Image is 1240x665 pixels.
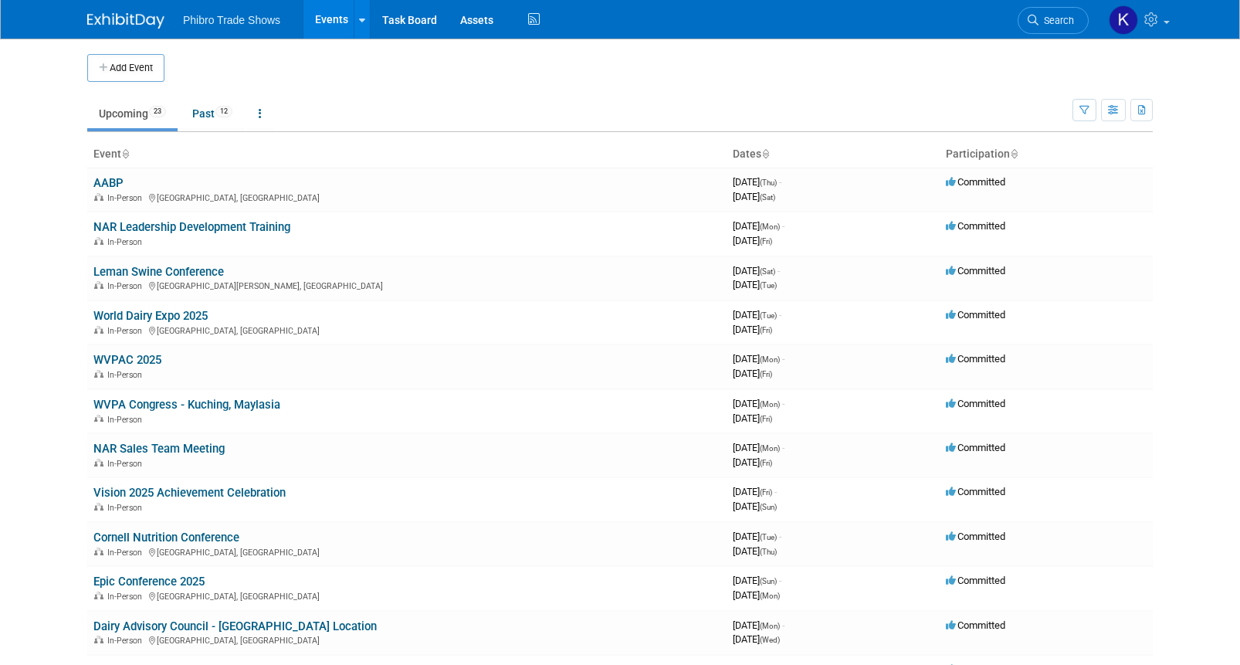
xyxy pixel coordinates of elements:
[733,456,772,468] span: [DATE]
[94,503,103,511] img: In-Person Event
[93,398,280,412] a: WVPA Congress - Kuching, Maylasia
[727,141,940,168] th: Dates
[733,353,784,365] span: [DATE]
[733,442,784,453] span: [DATE]
[760,355,780,364] span: (Mon)
[733,633,780,645] span: [DATE]
[93,589,720,602] div: [GEOGRAPHIC_DATA], [GEOGRAPHIC_DATA]
[87,99,178,128] a: Upcoming23
[782,398,784,409] span: -
[181,99,244,128] a: Past12
[87,141,727,168] th: Event
[946,619,1005,631] span: Committed
[93,633,720,646] div: [GEOGRAPHIC_DATA], [GEOGRAPHIC_DATA]
[107,193,147,203] span: In-Person
[93,176,124,190] a: AABP
[215,106,232,117] span: 12
[733,398,784,409] span: [DATE]
[760,178,777,187] span: (Thu)
[760,415,772,423] span: (Fri)
[733,619,784,631] span: [DATE]
[93,442,225,456] a: NAR Sales Team Meeting
[94,370,103,378] img: In-Person Event
[733,309,781,321] span: [DATE]
[1018,7,1089,34] a: Search
[760,193,775,202] span: (Sat)
[782,220,784,232] span: -
[946,309,1005,321] span: Committed
[733,575,781,586] span: [DATE]
[779,309,781,321] span: -
[760,622,780,630] span: (Mon)
[107,636,147,646] span: In-Person
[93,265,224,279] a: Leman Swine Conference
[94,326,103,334] img: In-Person Event
[1109,5,1138,35] img: Karol Ehmen
[733,545,777,557] span: [DATE]
[760,488,772,497] span: (Fri)
[774,486,777,497] span: -
[946,220,1005,232] span: Committed
[94,237,103,245] img: In-Person Event
[733,324,772,335] span: [DATE]
[733,368,772,379] span: [DATE]
[946,486,1005,497] span: Committed
[779,531,781,542] span: -
[782,619,784,631] span: -
[946,442,1005,453] span: Committed
[107,548,147,558] span: In-Person
[778,265,780,277] span: -
[93,531,239,545] a: Cornell Nutrition Conference
[1010,148,1018,160] a: Sort by Participation Type
[760,592,780,600] span: (Mon)
[1038,15,1074,26] span: Search
[107,503,147,513] span: In-Person
[946,575,1005,586] span: Committed
[946,353,1005,365] span: Committed
[760,459,772,467] span: (Fri)
[940,141,1153,168] th: Participation
[87,54,164,82] button: Add Event
[779,575,781,586] span: -
[946,398,1005,409] span: Committed
[93,575,205,589] a: Epic Conference 2025
[946,531,1005,542] span: Committed
[93,324,720,336] div: [GEOGRAPHIC_DATA], [GEOGRAPHIC_DATA]
[760,400,780,409] span: (Mon)
[107,592,147,602] span: In-Person
[149,106,166,117] span: 23
[760,222,780,231] span: (Mon)
[93,353,161,367] a: WVPAC 2025
[760,311,777,320] span: (Tue)
[733,265,780,277] span: [DATE]
[733,220,784,232] span: [DATE]
[107,326,147,336] span: In-Person
[107,281,147,291] span: In-Person
[93,191,720,203] div: [GEOGRAPHIC_DATA], [GEOGRAPHIC_DATA]
[94,636,103,643] img: In-Person Event
[760,326,772,334] span: (Fri)
[107,415,147,425] span: In-Person
[779,176,781,188] span: -
[107,370,147,380] span: In-Person
[733,412,772,424] span: [DATE]
[94,459,103,467] img: In-Person Event
[93,619,377,633] a: Dairy Advisory Council - [GEOGRAPHIC_DATA] Location
[121,148,129,160] a: Sort by Event Name
[760,267,775,276] span: (Sat)
[760,636,780,644] span: (Wed)
[760,503,777,511] span: (Sun)
[93,279,720,291] div: [GEOGRAPHIC_DATA][PERSON_NAME], [GEOGRAPHIC_DATA]
[87,13,164,29] img: ExhibitDay
[107,459,147,469] span: In-Person
[760,370,772,378] span: (Fri)
[183,14,280,26] span: Phibro Trade Shows
[107,237,147,247] span: In-Person
[946,176,1005,188] span: Committed
[733,486,777,497] span: [DATE]
[94,193,103,201] img: In-Person Event
[94,592,103,599] img: In-Person Event
[760,237,772,246] span: (Fri)
[760,548,777,556] span: (Thu)
[733,500,777,512] span: [DATE]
